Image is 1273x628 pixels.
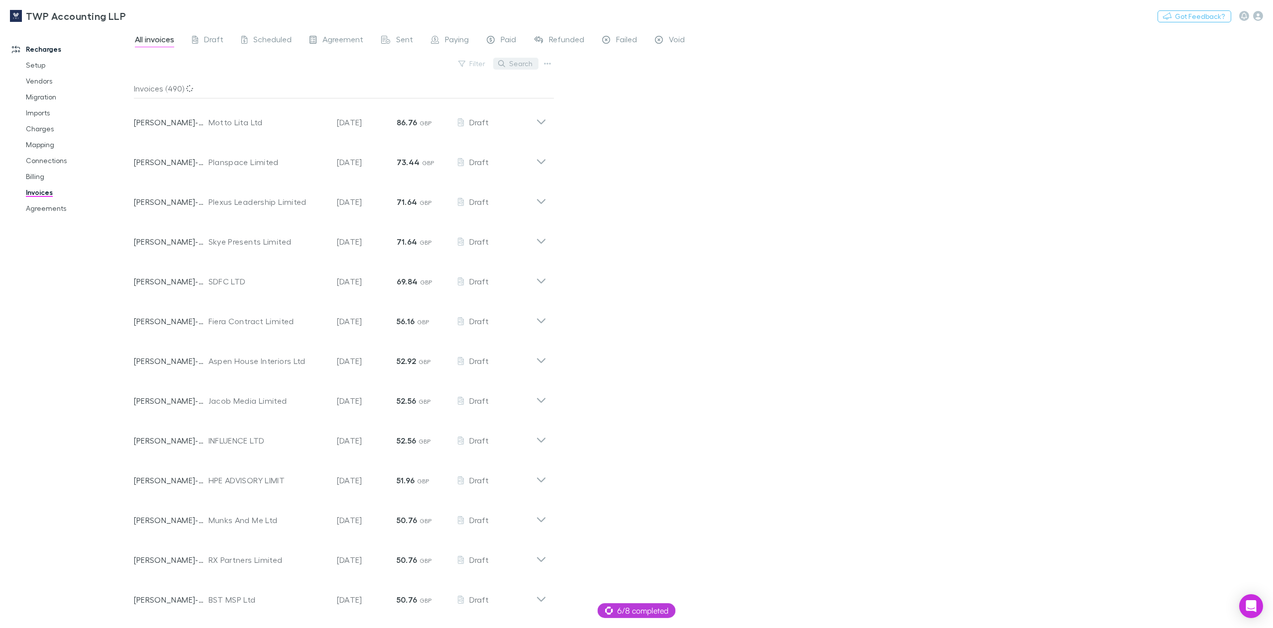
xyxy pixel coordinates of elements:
[337,196,397,208] p: [DATE]
[419,438,431,445] span: GBP
[469,555,489,564] span: Draft
[135,34,174,47] span: All invoices
[134,514,209,526] p: [PERSON_NAME]-0072
[134,236,209,248] p: [PERSON_NAME]-0225
[420,119,432,127] span: GBP
[16,200,139,216] a: Agreements
[16,89,139,105] a: Migration
[337,156,397,168] p: [DATE]
[549,34,584,47] span: Refunded
[469,515,489,525] span: Draft
[126,98,554,138] div: [PERSON_NAME]-0108Motto Lita Ltd[DATE]86.76 GBPDraft
[445,34,469,47] span: Paying
[453,58,491,70] button: Filter
[419,398,431,405] span: GBP
[469,475,489,485] span: Draft
[397,515,418,525] strong: 50.76
[337,594,397,606] p: [DATE]
[26,10,126,22] h3: TWP Accounting LLP
[126,138,554,178] div: [PERSON_NAME]-0019Planspace Limited[DATE]73.44 GBPDraft
[469,356,489,365] span: Draft
[209,435,327,447] div: INFLUENCE LTD
[126,297,554,337] div: [PERSON_NAME]-0260Fiera Contract Limited[DATE]56.16 GBPDraft
[209,116,327,128] div: Motto Lita Ltd
[16,169,139,184] a: Billing
[669,34,685,47] span: Void
[397,316,415,326] strong: 56.16
[134,196,209,208] p: [PERSON_NAME]-0241
[397,356,417,366] strong: 52.92
[10,10,22,22] img: TWP Accounting LLP's Logo
[337,395,397,407] p: [DATE]
[134,435,209,447] p: [PERSON_NAME]-0147
[126,417,554,456] div: [PERSON_NAME]-0147INFLUENCE LTD[DATE]52.56 GBPDraft
[209,395,327,407] div: Jacob Media Limited
[126,536,554,576] div: [PERSON_NAME]-0270RX Partners Limited[DATE]50.76 GBPDraft
[134,156,209,168] p: [PERSON_NAME]-0019
[469,316,489,326] span: Draft
[469,396,489,405] span: Draft
[616,34,637,47] span: Failed
[469,197,489,206] span: Draft
[126,377,554,417] div: [PERSON_NAME]-0088Jacob Media Limited[DATE]52.56 GBPDraft
[501,34,516,47] span: Paid
[134,594,209,606] p: [PERSON_NAME]-0045
[2,41,139,57] a: Recharges
[469,436,489,445] span: Draft
[126,218,554,258] div: [PERSON_NAME]-0225Skye Presents Limited[DATE]71.64 GBPDraft
[337,355,397,367] p: [DATE]
[134,315,209,327] p: [PERSON_NAME]-0260
[397,276,418,286] strong: 69.84
[204,34,223,47] span: Draft
[209,156,327,168] div: Planspace Limited
[337,554,397,566] p: [DATE]
[337,435,397,447] p: [DATE]
[337,514,397,526] p: [DATE]
[209,196,327,208] div: Plexus Leadership Limited
[337,236,397,248] p: [DATE]
[397,555,418,565] strong: 50.76
[126,456,554,496] div: [PERSON_NAME]-0204HPE ADVISORY LIMIT[DATE]51.96 GBPDraft
[420,239,432,246] span: GBP
[1158,10,1231,22] button: Got Feedback?
[16,153,139,169] a: Connections
[134,355,209,367] p: [PERSON_NAME]-0126
[134,395,209,407] p: [PERSON_NAME]-0088
[322,34,363,47] span: Agreement
[134,474,209,486] p: [PERSON_NAME]-0204
[417,477,429,485] span: GBP
[209,474,327,486] div: HPE ADVISORY LIMIT
[126,337,554,377] div: [PERSON_NAME]-0126Aspen House Interiors Ltd[DATE]52.92 GBPDraft
[397,595,418,605] strong: 50.76
[16,121,139,137] a: Charges
[469,237,489,246] span: Draft
[337,275,397,287] p: [DATE]
[493,58,538,70] button: Search
[397,237,418,247] strong: 71.64
[397,117,418,127] strong: 86.76
[337,116,397,128] p: [DATE]
[337,315,397,327] p: [DATE]
[16,137,139,153] a: Mapping
[397,396,417,406] strong: 52.56
[397,475,415,485] strong: 51.96
[397,197,418,207] strong: 71.64
[420,597,432,604] span: GBP
[209,275,327,287] div: SDFC LTD
[469,276,489,286] span: Draft
[134,554,209,566] p: [PERSON_NAME]-0270
[209,355,327,367] div: Aspen House Interiors Ltd
[209,514,327,526] div: Munks And Me Ltd
[420,199,432,206] span: GBP
[420,557,432,564] span: GBP
[420,517,432,525] span: GBP
[134,275,209,287] p: [PERSON_NAME]-0071
[253,34,292,47] span: Scheduled
[126,178,554,218] div: [PERSON_NAME]-0241Plexus Leadership Limited[DATE]71.64 GBPDraft
[469,117,489,127] span: Draft
[337,474,397,486] p: [DATE]
[209,236,327,248] div: Skye Presents Limited
[126,496,554,536] div: [PERSON_NAME]-0072Munks And Me Ltd[DATE]50.76 GBPDraft
[4,4,132,28] a: TWP Accounting LLP
[469,157,489,167] span: Draft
